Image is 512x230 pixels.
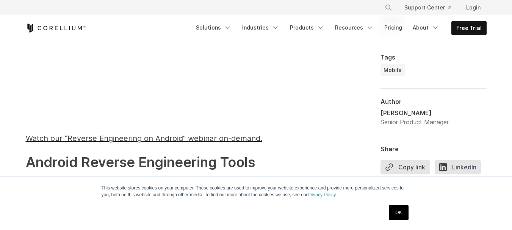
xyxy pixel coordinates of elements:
a: Corellium Home [26,23,86,33]
a: Free Trial [452,21,486,35]
a: About [408,21,444,34]
a: OK [389,205,408,220]
a: Solutions [191,21,236,34]
a: LinkedIn [435,160,485,177]
div: [PERSON_NAME] [380,108,449,117]
div: Navigation Menu [376,1,487,14]
a: Mobile [380,64,405,76]
div: Author [380,98,487,105]
span: Mobile [384,66,402,74]
span: Watch our “Reverse Engineering on Android” webinar on-demand. [26,134,262,143]
div: Navigation Menu [191,21,487,35]
a: Privacy Policy. [308,192,337,197]
button: Copy link [380,160,430,174]
a: Resources [330,21,378,34]
a: Products [285,21,329,34]
a: Watch our “Reverse Engineering on Android” webinar on-demand. [26,137,262,142]
p: This website stores cookies on your computer. These cookies are used to improve your website expe... [102,185,411,198]
div: Share [380,145,487,153]
span: LinkedIn [435,160,481,174]
div: Tags [380,53,487,61]
a: Login [460,1,487,14]
a: Industries [238,21,284,34]
div: Senior Product Manager [380,117,449,127]
a: Support Center [398,1,457,14]
strong: Android Reverse Engineering Tools [26,154,255,171]
button: Search [382,1,395,14]
a: Pricing [380,21,407,34]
